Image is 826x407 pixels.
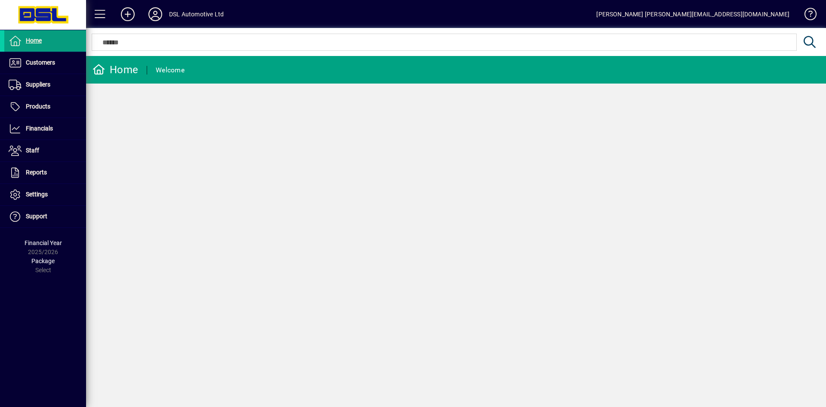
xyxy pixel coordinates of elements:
span: Reports [26,169,47,176]
button: Add [114,6,142,22]
a: Reports [4,162,86,183]
a: Suppliers [4,74,86,96]
div: DSL Automotive Ltd [169,7,224,21]
span: Products [26,103,50,110]
span: Settings [26,191,48,198]
span: Financial Year [25,239,62,246]
div: [PERSON_NAME] [PERSON_NAME][EMAIL_ADDRESS][DOMAIN_NAME] [596,7,789,21]
a: Staff [4,140,86,162]
div: Welcome [156,63,185,77]
span: Suppliers [26,81,50,88]
span: Staff [26,147,39,154]
span: Package [31,258,55,264]
a: Support [4,206,86,227]
a: Customers [4,52,86,74]
a: Knowledge Base [798,2,815,30]
span: Home [26,37,42,44]
a: Settings [4,184,86,205]
button: Profile [142,6,169,22]
a: Products [4,96,86,118]
span: Support [26,213,47,220]
span: Customers [26,59,55,66]
span: Financials [26,125,53,132]
div: Home [92,63,138,77]
a: Financials [4,118,86,140]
